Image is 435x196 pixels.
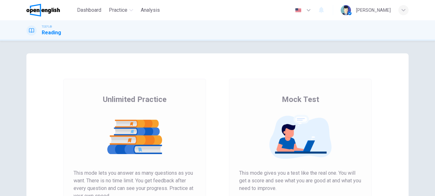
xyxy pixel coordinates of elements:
button: Dashboard [75,4,104,16]
span: Unlimited Practice [103,94,167,105]
img: Profile picture [341,5,351,15]
span: This mode gives you a test like the real one. You will get a score and see what you are good at a... [239,169,361,192]
button: Analysis [138,4,162,16]
span: Practice [109,6,127,14]
span: Dashboard [77,6,101,14]
button: Practice [106,4,136,16]
div: [PERSON_NAME] [356,6,391,14]
img: OpenEnglish logo [26,4,60,17]
img: en [294,8,302,13]
span: Mock Test [282,94,319,105]
h1: Reading [42,29,61,37]
span: Analysis [141,6,160,14]
span: TOEFL® [42,24,52,29]
a: OpenEnglish logo [26,4,75,17]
